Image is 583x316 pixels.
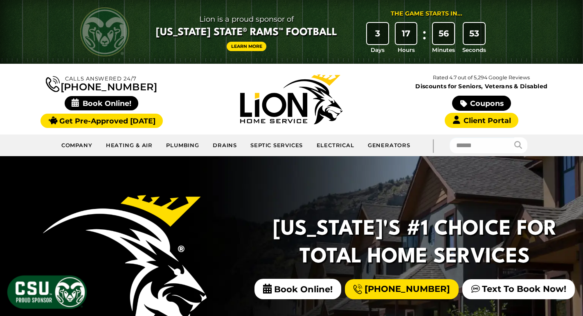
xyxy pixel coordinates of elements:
[371,46,385,54] span: Days
[420,23,428,54] div: :
[46,74,157,92] a: [PHONE_NUMBER]
[433,23,454,44] div: 56
[65,96,139,110] span: Book Online!
[367,23,388,44] div: 3
[417,134,450,156] div: |
[6,274,88,310] img: CSU Sponsor Badge
[160,137,206,154] a: Plumbing
[396,23,417,44] div: 17
[240,74,342,124] img: Lion Home Service
[99,137,160,154] a: Heating & Air
[254,279,341,299] span: Book Online!
[398,46,415,54] span: Hours
[361,137,417,154] a: Generators
[156,13,337,26] span: Lion is a proud sponsor of
[445,113,518,128] a: Client Portal
[55,137,99,154] a: Company
[156,26,337,40] span: [US_STATE] State® Rams™ Football
[462,46,486,54] span: Seconds
[244,137,310,154] a: Septic Services
[452,96,511,111] a: Coupons
[345,279,459,299] a: [PHONE_NUMBER]
[227,42,267,51] a: Learn More
[271,216,558,271] h2: [US_STATE]'s #1 Choice For Total Home Services
[432,46,455,54] span: Minutes
[206,137,244,154] a: Drains
[388,83,575,89] span: Discounts for Seniors, Veterans & Disabled
[464,23,485,44] div: 53
[391,9,462,18] div: The Game Starts in...
[41,114,163,128] a: Get Pre-Approved [DATE]
[387,73,576,82] p: Rated 4.7 out of 5,294 Google Reviews
[310,137,361,154] a: Electrical
[80,7,129,56] img: CSU Rams logo
[462,279,575,299] a: Text To Book Now!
